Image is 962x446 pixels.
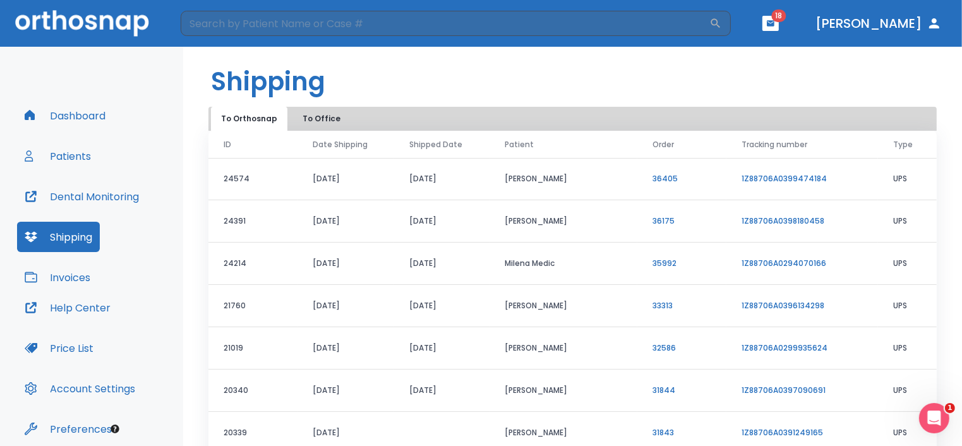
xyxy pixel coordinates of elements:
td: UPS [878,370,937,412]
td: UPS [878,327,937,370]
span: Date Shipping [313,139,368,150]
span: Shipped Date [409,139,462,150]
a: 33313 [652,300,673,311]
input: Search by Patient Name or Case # [181,11,709,36]
span: 18 [772,9,786,22]
a: 36175 [652,215,675,226]
td: UPS [878,243,937,285]
span: Patient [505,139,534,150]
td: [DATE] [298,370,394,412]
td: [DATE] [394,285,490,327]
td: [DATE] [394,200,490,243]
button: Invoices [17,262,98,292]
td: [PERSON_NAME] [490,158,638,200]
a: 36405 [652,173,678,184]
div: tabs [211,107,356,131]
td: [DATE] [394,370,490,412]
td: UPS [878,200,937,243]
td: UPS [878,285,937,327]
button: To Orthosnap [211,107,287,131]
button: Account Settings [17,373,143,404]
button: To Office [290,107,353,131]
span: Type [893,139,913,150]
td: [DATE] [298,200,394,243]
td: Milena Medic [490,243,638,285]
a: 1Z88706A0399474184 [742,173,827,184]
img: Orthosnap [15,10,149,36]
button: Dashboard [17,100,113,131]
button: [PERSON_NAME] [810,12,947,35]
a: 1Z88706A0391249165 [742,427,823,438]
button: Help Center [17,292,118,323]
a: 1Z88706A0397090691 [742,385,826,395]
a: 1Z88706A0396134298 [742,300,824,311]
a: 1Z88706A0299935624 [742,342,827,353]
td: [DATE] [394,158,490,200]
td: [PERSON_NAME] [490,285,638,327]
td: [PERSON_NAME] [490,327,638,370]
span: ID [224,139,231,150]
span: 1 [945,403,955,413]
button: Patients [17,141,99,171]
a: 1Z88706A0398180458 [742,215,824,226]
span: Order [652,139,674,150]
h1: Shipping [211,63,325,100]
button: Preferences [17,414,119,444]
a: 1Z88706A0294070166 [742,258,826,268]
td: 24574 [208,158,298,200]
td: [DATE] [298,243,394,285]
td: 24214 [208,243,298,285]
td: [DATE] [298,327,394,370]
iframe: Intercom live chat [919,403,949,433]
a: 31843 [652,427,674,438]
td: [DATE] [394,327,490,370]
a: 32586 [652,342,676,353]
td: 24391 [208,200,298,243]
button: Dental Monitoring [17,181,147,212]
td: 20340 [208,370,298,412]
a: 35992 [652,258,676,268]
td: [PERSON_NAME] [490,200,638,243]
td: UPS [878,158,937,200]
td: [DATE] [394,243,490,285]
td: [PERSON_NAME] [490,370,638,412]
td: [DATE] [298,158,394,200]
span: Tracking number [742,139,807,150]
button: Shipping [17,222,100,252]
button: Price List [17,333,101,363]
td: 21760 [208,285,298,327]
td: 21019 [208,327,298,370]
td: [DATE] [298,285,394,327]
a: 31844 [652,385,675,395]
div: Tooltip anchor [109,423,121,435]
